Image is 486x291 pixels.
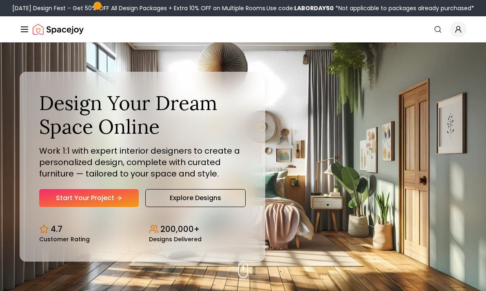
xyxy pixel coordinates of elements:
[39,145,246,179] p: Work 1:1 with expert interior designers to create a personalized design, complete with curated fu...
[294,4,334,12] b: LABORDAY50
[39,91,246,138] h1: Design Your Dream Space Online
[39,189,139,207] a: Start Your Project
[33,21,84,37] img: Spacejoy Logo
[145,189,246,207] a: Explore Designs
[39,236,90,242] small: Customer Rating
[12,4,474,12] div: [DATE] Design Fest – Get 50% OFF All Design Packages + Extra 10% OFF on Multiple Rooms.
[334,4,474,12] span: *Not applicable to packages already purchased*
[20,16,466,42] nav: Global
[160,223,200,235] p: 200,000+
[39,217,246,242] div: Design stats
[149,236,202,242] small: Designs Delivered
[33,21,84,37] a: Spacejoy
[51,223,62,235] p: 4.7
[266,4,334,12] span: Use code:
